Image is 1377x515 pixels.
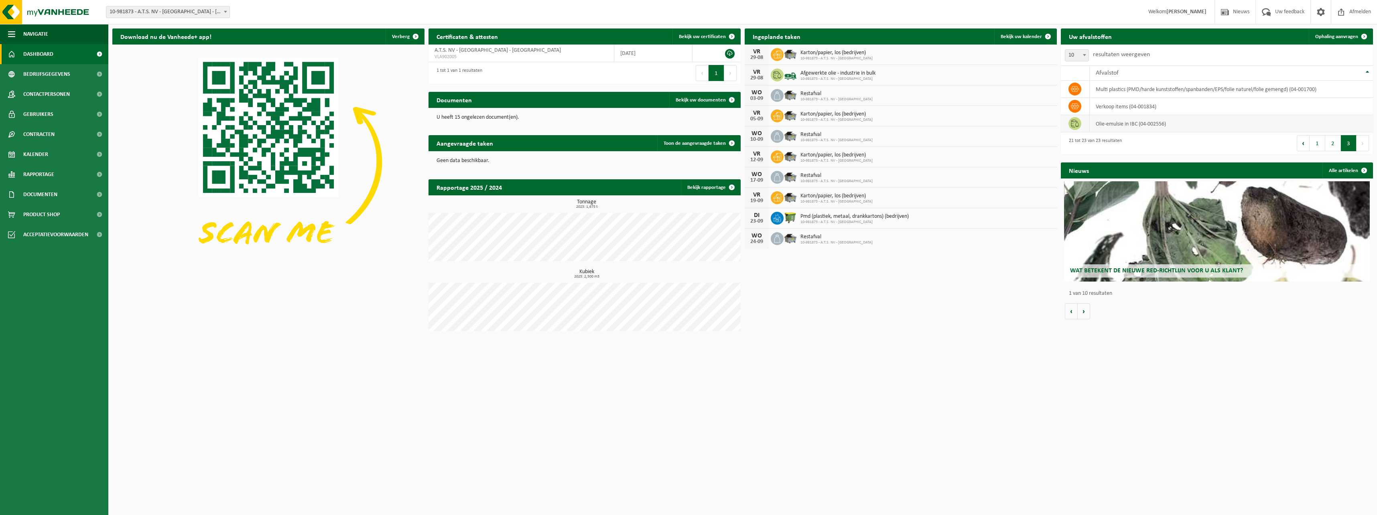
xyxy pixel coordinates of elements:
td: olie-emulsie in IBC (04-002556) [1090,115,1373,132]
div: 19-09 [749,198,765,204]
img: WB-1100-HPE-GN-50 [784,211,797,224]
span: Restafval [800,91,873,97]
img: WB-5000-GAL-GY-01 [784,88,797,101]
button: Previous [696,65,709,81]
span: Ophaling aanvragen [1315,34,1358,39]
span: Kalender [23,144,48,164]
button: 3 [1341,135,1357,151]
p: 1 van 10 resultaten [1069,291,1369,296]
span: 2025: 2,500 m3 [433,275,741,279]
span: Contactpersonen [23,84,70,104]
img: WB-5000-GAL-GY-01 [784,149,797,163]
span: Wat betekent de nieuwe RED-richtlijn voor u als klant? [1070,268,1243,274]
span: Verberg [392,34,410,39]
h2: Documenten [429,92,480,107]
span: Restafval [800,234,873,240]
div: VR [749,192,765,198]
span: Pmd (plastiek, metaal, drankkartons) (bedrijven) [800,213,909,220]
span: 2025: 1,675 t [433,205,741,209]
img: WB-5000-GAL-GY-01 [784,190,797,204]
div: WO [749,171,765,178]
strong: [PERSON_NAME] [1166,9,1206,15]
span: 10-981873 - A.T.S. NV - [GEOGRAPHIC_DATA] [800,77,875,81]
div: 29-08 [749,75,765,81]
span: Karton/papier, los (bedrijven) [800,50,873,56]
div: 05-09 [749,116,765,122]
span: VLA902005 [435,54,608,60]
a: Toon de aangevraagde taken [657,135,740,151]
span: Rapportage [23,164,54,185]
div: VR [749,69,765,75]
span: Restafval [800,132,873,138]
button: Vorige [1065,303,1078,319]
button: Volgende [1078,303,1090,319]
div: VR [749,49,765,55]
a: Bekijk uw certificaten [672,28,740,45]
p: Geen data beschikbaar. [437,158,733,164]
span: Karton/papier, los (bedrijven) [800,111,873,118]
a: Ophaling aanvragen [1309,28,1372,45]
span: 10-981873 - A.T.S. NV - LANGERBRUGGE - GENT [106,6,230,18]
span: Dashboard [23,44,53,64]
div: WO [749,89,765,96]
span: Bekijk uw kalender [1001,34,1042,39]
span: Karton/papier, los (bedrijven) [800,152,873,158]
div: 12-09 [749,157,765,163]
h2: Ingeplande taken [745,28,808,44]
span: Afvalstof [1096,70,1119,76]
button: Previous [1297,135,1310,151]
h2: Uw afvalstoffen [1061,28,1120,44]
span: Gebruikers [23,104,53,124]
span: Toon de aangevraagde taken [664,141,726,146]
img: WB-5000-GAL-GY-01 [784,129,797,142]
div: DI [749,212,765,219]
button: 1 [709,65,724,81]
button: Next [1357,135,1369,151]
td: verkoop items (04-001834) [1090,98,1373,115]
td: [DATE] [614,45,693,62]
div: WO [749,130,765,137]
h3: Kubiek [433,269,741,279]
span: Karton/papier, los (bedrijven) [800,193,873,199]
a: Bekijk uw kalender [994,28,1056,45]
label: resultaten weergeven [1093,51,1150,58]
span: 10-981873 - A.T.S. NV - [GEOGRAPHIC_DATA] [800,199,873,204]
div: 17-09 [749,178,765,183]
div: 24-09 [749,239,765,245]
h2: Rapportage 2025 / 2024 [429,179,510,195]
span: 10-981873 - A.T.S. NV - [GEOGRAPHIC_DATA] [800,220,909,225]
img: Download de VHEPlus App [112,45,424,279]
div: 21 tot 23 van 23 resultaten [1065,134,1122,152]
div: VR [749,151,765,157]
span: 10-981873 - A.T.S. NV - [GEOGRAPHIC_DATA] [800,97,873,102]
a: Bekijk uw documenten [669,92,740,108]
div: WO [749,233,765,239]
img: WB-5000-GAL-GY-01 [784,47,797,61]
button: 2 [1325,135,1341,151]
img: BL-LQ-LV [784,67,797,81]
img: WB-5000-GAL-GY-01 [784,108,797,122]
span: Navigatie [23,24,48,44]
span: Restafval [800,172,873,179]
span: Bedrijfsgegevens [23,64,70,84]
a: Wat betekent de nieuwe RED-richtlijn voor u als klant? [1064,181,1370,282]
a: Bekijk rapportage [681,179,740,195]
span: 10-981873 - A.T.S. NV - LANGERBRUGGE - GENT [106,6,229,18]
div: VR [749,110,765,116]
span: 10-981873 - A.T.S. NV - [GEOGRAPHIC_DATA] [800,158,873,163]
span: Bekijk uw certificaten [679,34,726,39]
h2: Aangevraagde taken [429,135,501,151]
button: 1 [1310,135,1325,151]
span: Contracten [23,124,55,144]
span: 10-981873 - A.T.S. NV - [GEOGRAPHIC_DATA] [800,118,873,122]
span: 10-981873 - A.T.S. NV - [GEOGRAPHIC_DATA] [800,138,873,143]
span: 10 [1065,49,1089,61]
span: Documenten [23,185,57,205]
div: 1 tot 1 van 1 resultaten [433,64,482,82]
td: multi plastics (PMD/harde kunststoffen/spanbanden/EPS/folie naturel/folie gemengd) (04-001700) [1090,81,1373,98]
button: Verberg [386,28,424,45]
span: Bekijk uw documenten [676,97,726,103]
img: WB-5000-GAL-GY-01 [784,231,797,245]
span: Product Shop [23,205,60,225]
h2: Nieuws [1061,162,1097,178]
